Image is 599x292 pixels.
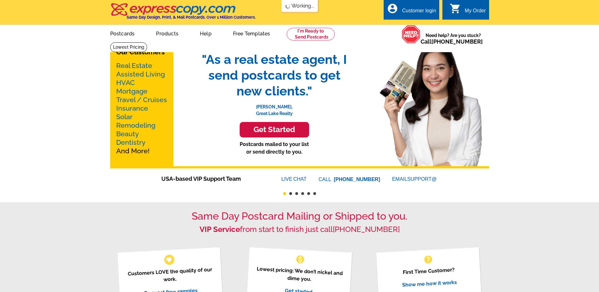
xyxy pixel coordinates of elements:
[402,25,421,44] img: help
[116,104,148,112] a: Insurance
[110,8,256,20] a: Same Day Design, Print, & Mail Postcards. Over 1 Million Customers.
[283,192,286,195] button: 1 of 6
[281,175,293,183] font: LIVE
[387,3,398,14] i: account_circle
[161,174,262,183] span: USA-based VIP Support Team
[421,32,486,45] span: Need help? Are you stuck?
[295,254,305,265] span: monetization_on
[421,38,483,45] span: Call
[190,26,222,40] a: Help
[125,265,215,285] p: Customers LOVE the quality of our work.
[289,192,292,195] button: 2 of 6
[166,256,172,263] span: favorite
[465,8,486,17] div: My Order
[281,176,307,182] a: LIVECHAT
[116,121,155,129] a: Remodeling
[423,254,433,265] span: help
[116,70,165,78] a: Assisted Living
[116,96,167,104] a: Travel / Cruises
[333,225,400,234] a: [PHONE_NUMBER]
[301,192,304,195] button: 4 of 6
[248,125,301,134] h3: Get Started
[255,265,344,285] p: Lowest pricing: We don’t nickel and dime you.
[295,192,298,195] button: 3 of 6
[116,62,152,70] a: Real Estate
[392,176,438,182] a: EMAILSUPPORT@
[402,8,436,17] div: Customer login
[313,192,316,195] button: 6 of 6
[116,113,133,121] a: Solar
[110,210,489,222] h1: Same Day Postcard Mailing or Shipped to you.
[116,87,147,95] a: Mortgage
[146,26,189,40] a: Products
[116,61,167,155] p: And More!
[384,265,473,277] p: First Time Customer?
[127,15,256,20] h4: Same Day Design, Print, & Mail Postcards. Over 1 Million Customers.
[195,52,353,99] span: "As a real estate agent, I send postcards to get new clients."
[195,141,353,156] p: Postcards mailed to your list or send directly to you.
[285,4,290,9] img: loading...
[116,79,135,87] a: HVAC
[116,130,139,138] a: Beauty
[307,192,310,195] button: 5 of 6
[450,3,461,14] i: shopping_cart
[450,7,486,15] a: shopping_cart My Order
[195,99,353,117] p: [PERSON_NAME], Great Lake Realty
[387,7,436,15] a: account_circle Customer login
[100,26,145,40] a: Postcards
[319,176,332,183] font: CALL
[402,279,457,288] a: Show me how it works
[223,26,280,40] a: Free Templates
[195,122,353,137] a: Get Started
[334,177,380,182] a: [PHONE_NUMBER]
[116,138,146,146] a: Dentistry
[407,175,438,183] font: SUPPORT@
[110,225,489,234] h2: from start to finish just call
[431,38,483,45] a: [PHONE_NUMBER]
[200,225,240,234] strong: VIP Service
